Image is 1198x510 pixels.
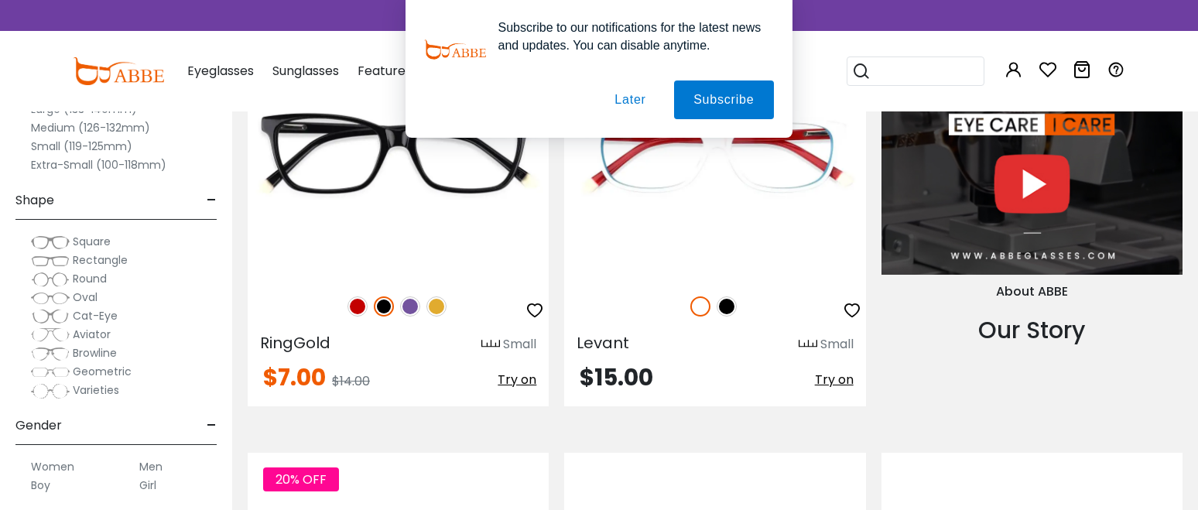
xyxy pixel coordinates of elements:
span: Levant [577,332,629,354]
img: Rectangle.png [31,253,70,269]
button: Try on [815,366,854,394]
label: Extra-Small (100-118mm) [31,156,166,174]
span: Cat-Eye [73,308,118,323]
img: size ruler [799,339,817,351]
label: Boy [31,476,50,495]
div: Small [503,335,536,354]
label: Girl [139,476,156,495]
span: Oval [73,289,98,305]
img: Cat-Eye.png [31,309,70,324]
span: Round [73,271,107,286]
span: Geometric [73,364,132,379]
span: Try on [815,371,854,388]
img: Browline.png [31,346,70,361]
img: Black Levant - Acetate ,Universal Bridge Fit [564,28,865,279]
img: Square.png [31,234,70,250]
label: Small (119-125mm) [31,137,132,156]
button: Later [596,80,666,119]
span: - [207,182,217,219]
button: Try on [498,366,536,394]
span: Aviator [73,327,111,342]
img: size ruler [481,339,500,351]
img: Geometric.png [31,365,70,380]
img: Aviator.png [31,327,70,343]
span: - [207,407,217,444]
img: White [690,296,710,317]
span: Varieties [73,382,119,398]
label: Men [139,457,163,476]
span: Browline [73,345,117,361]
span: Shape [15,182,54,219]
img: Oval.png [31,290,70,306]
img: Black RingGold - Acetate ,Universal Bridge Fit [248,28,549,279]
span: Gender [15,407,62,444]
img: Varieties.png [31,383,70,399]
img: Black [374,296,394,317]
span: $14.00 [332,372,370,390]
span: RingGold [260,332,330,354]
img: Black [717,296,737,317]
div: Subscribe to our notifications for the latest news and updates. You can disable anytime. [486,19,774,54]
button: Subscribe [675,80,774,119]
div: Small [820,335,854,354]
img: About Us [881,28,1183,275]
img: Round.png [31,272,70,287]
div: Our Story [881,313,1183,347]
span: $7.00 [263,361,326,394]
span: Rectangle [73,252,128,268]
div: About ABBE [881,282,1183,301]
span: 20% OFF [263,467,339,491]
span: Try on [498,371,536,388]
img: Purple [400,296,420,317]
img: Red [347,296,368,317]
span: Square [73,234,111,249]
img: notification icon [424,19,486,80]
span: $15.00 [580,361,653,394]
img: Yellow [426,296,447,317]
label: Women [31,457,74,476]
